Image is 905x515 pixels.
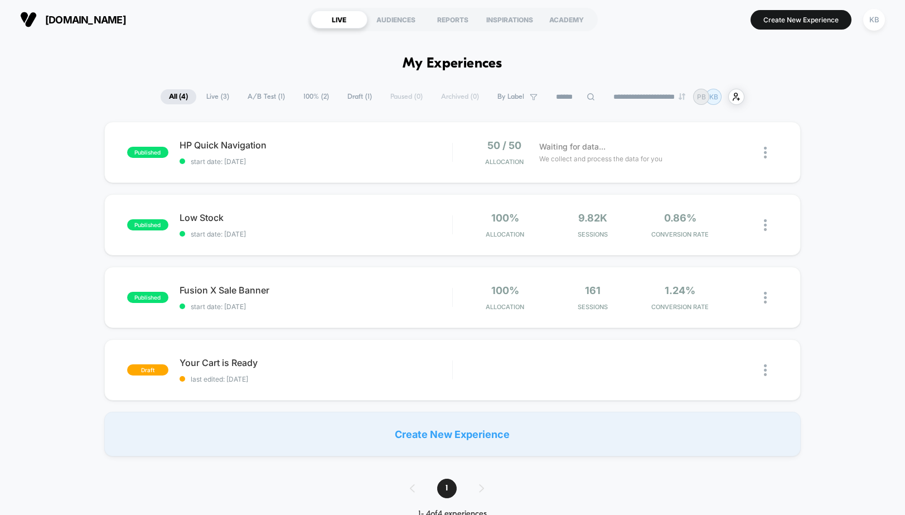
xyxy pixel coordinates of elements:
span: 50 / 50 [487,139,521,151]
span: CONVERSION RATE [639,303,721,311]
span: start date: [DATE] [180,230,452,238]
span: Your Cart is Ready [180,357,452,368]
span: HP Quick Navigation [180,139,452,151]
div: ACADEMY [538,11,595,28]
span: All ( 4 ) [161,89,196,104]
img: close [764,219,767,231]
img: close [764,364,767,376]
p: KB [709,93,718,101]
div: Create New Experience [104,412,801,456]
div: REPORTS [424,11,481,28]
span: [DOMAIN_NAME] [45,14,126,26]
span: Waiting for data... [539,141,606,153]
input: Volume [381,240,415,251]
img: close [764,147,767,158]
span: Allocation [486,303,524,311]
div: Duration [330,239,360,252]
img: close [764,292,767,304]
span: 100% [491,285,519,296]
span: last edited: [DATE] [180,375,452,383]
span: Draft ( 1 ) [339,89,380,104]
button: [DOMAIN_NAME] [17,11,129,28]
span: 161 [585,285,601,296]
div: KB [863,9,885,31]
span: published [127,147,168,158]
span: Allocation [485,158,524,166]
div: INSPIRATIONS [481,11,538,28]
span: 100% ( 2 ) [295,89,337,104]
img: Visually logo [20,11,37,28]
span: A/B Test ( 1 ) [239,89,293,104]
span: Fusion X Sale Banner [180,285,452,296]
span: Sessions [551,303,633,311]
span: published [127,219,168,230]
h1: My Experiences [403,56,502,72]
img: end [679,93,685,100]
span: draft [127,364,168,376]
span: 100% [491,212,519,224]
span: published [127,292,168,303]
button: Play, NEW DEMO 2025-VEED.mp4 [6,237,23,254]
span: 1 [437,479,457,498]
button: Play, NEW DEMO 2025-VEED.mp4 [217,117,244,143]
div: LIVE [311,11,367,28]
span: Low Stock [180,212,452,223]
span: We collect and process the data for you [539,153,662,164]
span: By Label [497,93,524,101]
span: Sessions [551,230,633,238]
input: Seek [8,222,456,232]
span: CONVERSION RATE [639,230,721,238]
div: Current time [303,239,328,252]
div: AUDIENCES [367,11,424,28]
button: KB [860,8,888,31]
span: 1.24% [665,285,695,296]
button: Create New Experience [751,10,851,30]
span: 0.86% [664,212,696,224]
span: start date: [DATE] [180,302,452,311]
span: Live ( 3 ) [198,89,238,104]
span: 9.82k [578,212,607,224]
span: Allocation [486,230,524,238]
p: PB [697,93,706,101]
span: start date: [DATE] [180,157,452,166]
